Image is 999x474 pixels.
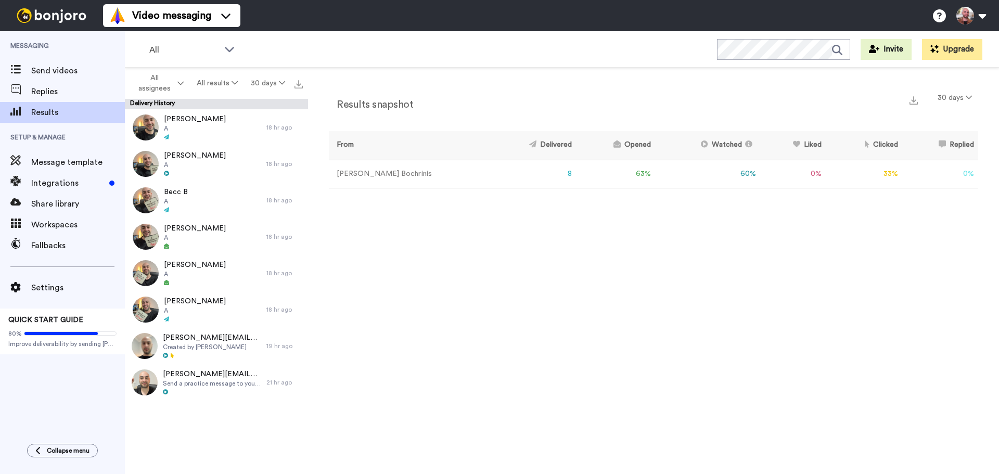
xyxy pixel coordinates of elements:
button: All assignees [127,69,190,98]
span: Message template [31,156,125,169]
a: [PERSON_NAME][EMAIL_ADDRESS][DOMAIN_NAME]Send a practice message to yourself21 hr ago [125,364,308,401]
span: Results [31,106,125,119]
div: Delivery History [125,99,308,109]
span: Share library [31,198,125,210]
div: 21 hr ago [266,378,303,387]
span: All assignees [133,73,175,94]
div: 18 hr ago [266,196,303,204]
td: 33 % [826,160,902,188]
div: 19 hr ago [266,342,303,350]
span: [PERSON_NAME] [164,114,226,124]
a: [PERSON_NAME]A18 hr ago [125,255,308,291]
div: 18 hr ago [266,305,303,314]
button: 30 days [244,74,291,93]
button: Invite [861,39,912,60]
span: Video messaging [132,8,211,23]
th: Clicked [826,131,902,160]
span: Collapse menu [47,446,89,455]
span: A [164,234,226,242]
img: vm-color.svg [109,7,126,24]
td: 63 % [576,160,655,188]
th: Opened [576,131,655,160]
img: 94e8ff28-1820-416d-a08e-61ac139a74eb-thumb.jpg [133,260,159,286]
span: Fallbacks [31,239,125,252]
span: A [164,124,226,133]
img: 5750d2bd-fbbc-4f33-b546-d5151fad1ea2-thumb.jpg [132,369,158,395]
td: 0 % [902,160,978,188]
button: Export a summary of each team member’s results that match this filter now. [906,92,921,107]
th: From [329,131,490,160]
h2: Results snapshot [329,99,413,110]
span: Settings [31,281,125,294]
th: Watched [655,131,761,160]
a: [PERSON_NAME][EMAIL_ADDRESS][DOMAIN_NAME]Created by [PERSON_NAME]19 hr ago [125,328,308,364]
img: export.svg [294,80,303,88]
img: f174454c-2534-49a1-97cb-12d137d4ac7b-thumb.jpg [133,297,159,323]
span: [PERSON_NAME] [164,260,226,270]
button: 30 days [931,88,978,107]
span: Send a practice message to yourself [163,379,261,388]
button: Collapse menu [27,444,98,457]
img: 95cde9aa-b098-4f65-a62d-9294c9718c17-thumb.jpg [133,114,159,140]
th: Replied [902,131,978,160]
span: A [164,306,226,315]
span: Replies [31,85,125,98]
span: A [164,161,226,169]
button: Export all results that match these filters now. [291,75,306,91]
img: 244013c5-617a-459e-a90b-74682808560c-thumb.jpg [133,151,159,177]
img: bj-logo-header-white.svg [12,8,91,23]
span: QUICK START GUIDE [8,316,83,324]
span: [PERSON_NAME][EMAIL_ADDRESS][DOMAIN_NAME] [163,369,261,379]
div: 18 hr ago [266,269,303,277]
span: [PERSON_NAME][EMAIL_ADDRESS][DOMAIN_NAME] [163,332,261,343]
img: 70d5bdd3-5e79-4de7-b827-561892218174-thumb.jpg [133,187,159,213]
td: [PERSON_NAME] Bochrinis [329,160,490,188]
span: Improve deliverability by sending [PERSON_NAME]’s from your own email [8,340,117,348]
span: [PERSON_NAME] [164,150,226,161]
span: 80% [8,329,22,338]
span: Becc B [164,187,188,197]
span: Created by [PERSON_NAME] [163,343,261,351]
div: 18 hr ago [266,160,303,168]
div: 18 hr ago [266,123,303,132]
img: 0a9effa5-19cd-457b-8d9c-8b1f7f548c6d-thumb.jpg [133,224,159,250]
td: 60 % [655,160,761,188]
a: Becc BA18 hr ago [125,182,308,219]
td: 8 [490,160,577,188]
span: [PERSON_NAME] [164,296,226,306]
a: [PERSON_NAME]A18 hr ago [125,146,308,182]
button: All results [190,74,245,93]
a: [PERSON_NAME]A18 hr ago [125,219,308,255]
a: [PERSON_NAME]A18 hr ago [125,109,308,146]
td: 0 % [760,160,826,188]
th: Liked [760,131,826,160]
span: All [149,44,219,56]
a: [PERSON_NAME]A18 hr ago [125,291,308,328]
th: Delivered [490,131,577,160]
span: Integrations [31,177,105,189]
img: export.svg [910,96,918,105]
span: [PERSON_NAME] [164,223,226,234]
span: A [164,270,226,278]
span: Workspaces [31,219,125,231]
img: 8457c49f-55c6-4799-b043-4ca204efa0fc-thumb.jpg [132,333,158,359]
span: Send videos [31,65,125,77]
span: A [164,197,188,206]
button: Upgrade [922,39,982,60]
div: 18 hr ago [266,233,303,241]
